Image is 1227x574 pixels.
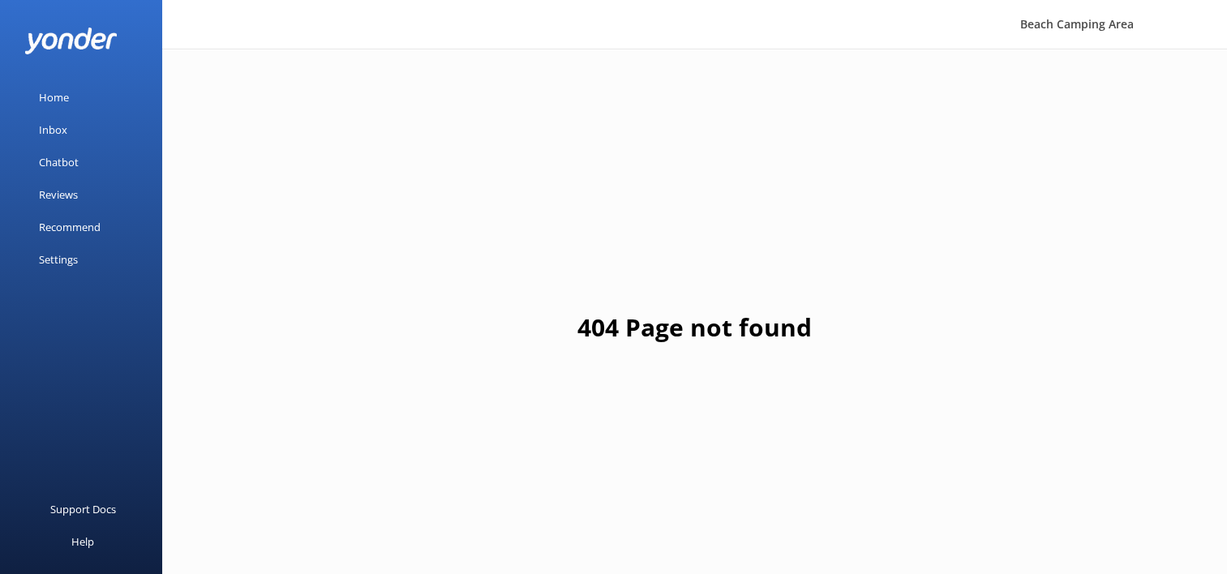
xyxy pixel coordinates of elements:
[577,308,812,347] h1: 404 Page not found
[71,525,94,558] div: Help
[39,81,69,114] div: Home
[39,211,101,243] div: Recommend
[39,243,78,276] div: Settings
[39,114,67,146] div: Inbox
[39,178,78,211] div: Reviews
[24,28,118,54] img: yonder-white-logo.png
[39,146,79,178] div: Chatbot
[50,493,116,525] div: Support Docs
